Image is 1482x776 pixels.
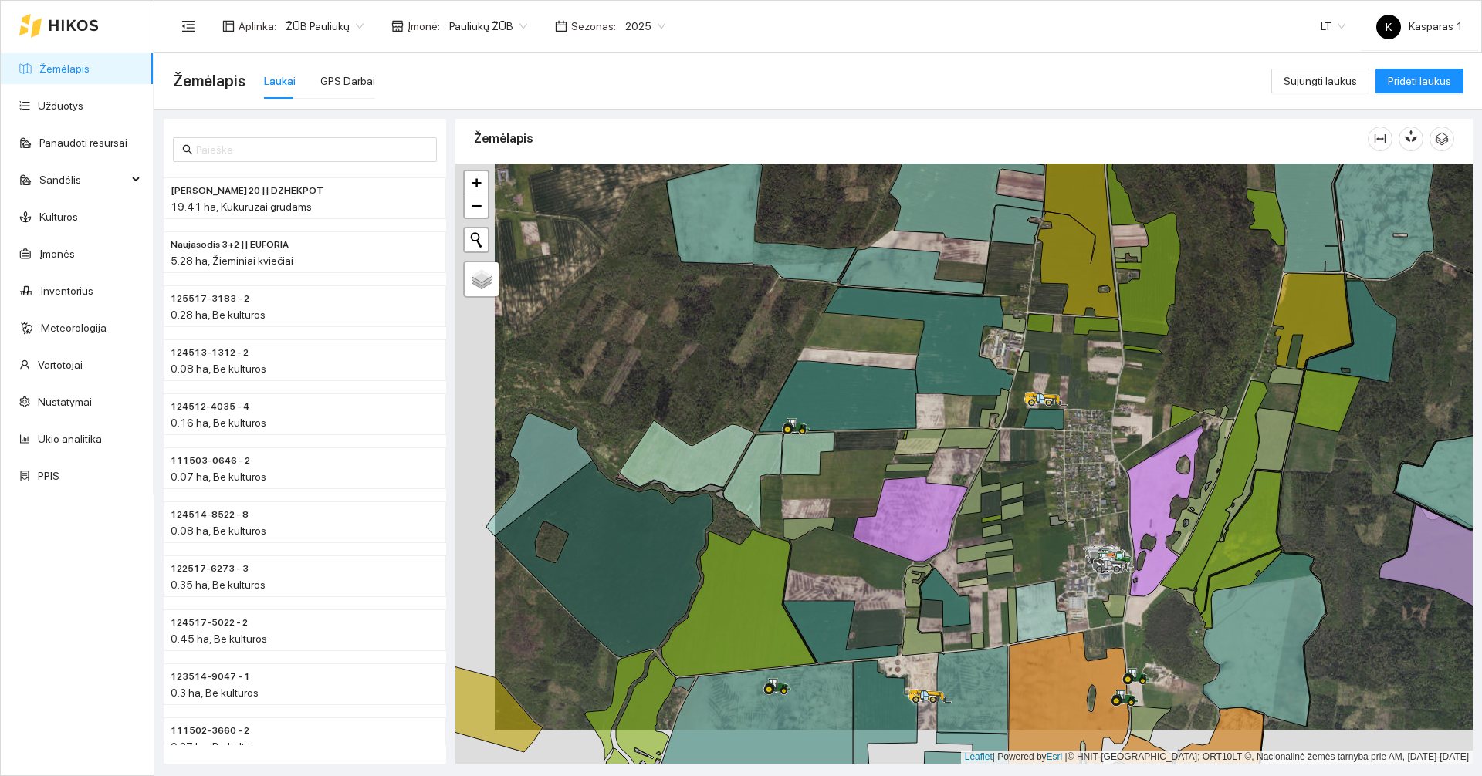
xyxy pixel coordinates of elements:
[465,228,488,251] button: Initiate a new search
[39,164,127,195] span: Sandėlis
[38,470,59,482] a: PPIS
[171,525,266,537] span: 0.08 ha, Be kultūros
[465,194,488,218] a: Zoom out
[222,20,235,32] span: layout
[171,562,249,576] span: 122517-6273 - 3
[171,471,266,483] span: 0.07 ha, Be kultūros
[171,292,249,306] span: 125517-3183 - 2
[625,15,665,38] span: 2025
[171,400,249,414] span: 124512-4035 - 4
[171,201,312,213] span: 19.41 ha, Kukurūzai grūdams
[465,171,488,194] a: Zoom in
[1271,69,1369,93] button: Sujungti laukus
[1375,75,1463,87] a: Pridėti laukus
[41,322,107,334] a: Meteorologija
[38,396,92,408] a: Nustatymai
[171,255,293,267] span: 5.28 ha, Žieminiai kviečiai
[1376,20,1463,32] span: Kasparas 1
[171,238,289,252] span: Naujasodis 3+2 || EUFORIA
[171,363,266,375] span: 0.08 ha, Be kultūros
[472,173,482,192] span: +
[171,670,250,684] span: 123514-9047 - 1
[1369,133,1392,145] span: column-width
[571,18,616,35] span: Sezonas :
[1065,751,1068,762] span: |
[171,346,249,360] span: 124513-1312 - 2
[196,141,428,158] input: Paieška
[182,144,193,155] span: search
[965,751,993,762] a: Leaflet
[1386,15,1392,39] span: K
[1271,75,1369,87] a: Sujungti laukus
[449,15,527,38] span: Pauliukų ŽŪB
[38,433,102,445] a: Ūkio analitika
[39,62,90,75] a: Žemėlapis
[320,73,375,89] div: GPS Darbai
[472,196,482,215] span: −
[171,417,266,429] span: 0.16 ha, Be kultūros
[465,262,499,296] a: Layers
[408,18,440,35] span: Įmonė :
[1047,751,1063,762] a: Esri
[961,751,1473,764] div: | Powered by © HNIT-[GEOGRAPHIC_DATA]; ORT10LT ©, Nacionalinė žemės tarnyba prie AM, [DATE]-[DATE]
[39,248,75,260] a: Įmonės
[173,11,204,42] button: menu-fold
[1284,73,1357,89] span: Sujungti laukus
[171,454,250,468] span: 111503-0646 - 2
[264,73,296,89] div: Laukai
[171,741,266,753] span: 0.27 ha, Be kultūros
[171,184,323,198] span: Prie Gudaičio 20 || DZHEKPOT
[171,508,249,522] span: 124514-8522 - 8
[171,724,249,738] span: 111502-3660 - 2
[391,20,404,32] span: shop
[38,100,83,112] a: Užduotys
[171,616,248,630] span: 124517-5022 - 2
[171,309,266,321] span: 0.28 ha, Be kultūros
[173,69,245,93] span: Žemėlapis
[171,687,259,699] span: 0.3 ha, Be kultūros
[1368,127,1392,151] button: column-width
[39,137,127,149] a: Panaudoti resursai
[171,633,267,645] span: 0.45 ha, Be kultūros
[39,211,78,223] a: Kultūros
[181,19,195,33] span: menu-fold
[1375,69,1463,93] button: Pridėti laukus
[239,18,276,35] span: Aplinka :
[171,579,266,591] span: 0.35 ha, Be kultūros
[555,20,567,32] span: calendar
[1321,15,1345,38] span: LT
[286,15,364,38] span: ŽŪB Pauliukų
[41,285,93,297] a: Inventorius
[38,359,83,371] a: Vartotojai
[1388,73,1451,89] span: Pridėti laukus
[474,116,1368,160] div: Žemėlapis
